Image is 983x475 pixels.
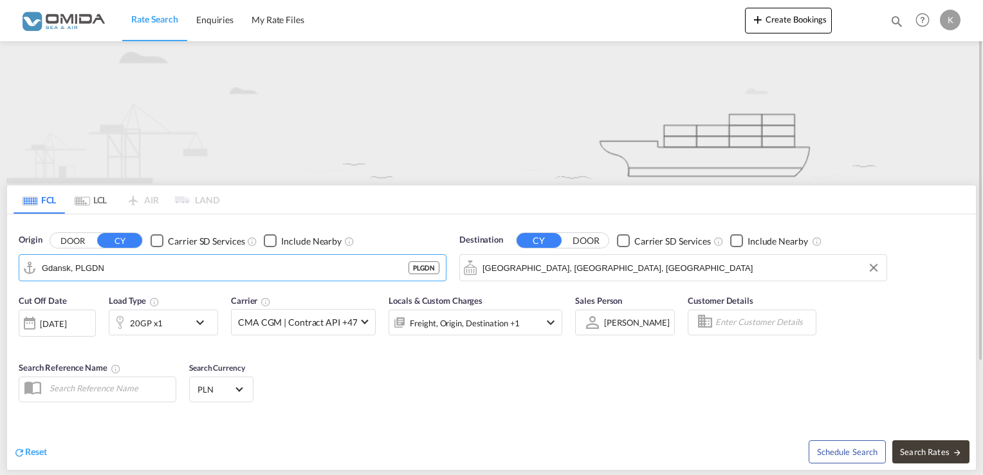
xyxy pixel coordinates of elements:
md-checkbox: Checkbox No Ink [617,234,711,247]
span: Load Type [109,295,160,306]
span: Destination [459,234,503,247]
md-icon: Unchecked: Search for CY (Container Yard) services for all selected carriers.Checked : Search for... [247,236,257,247]
md-icon: Unchecked: Ignores neighbouring ports when fetching rates.Checked : Includes neighbouring ports w... [344,236,354,247]
span: Enquiries [196,14,234,25]
md-tab-item: LCL [65,185,116,214]
md-select: Sales Person: KAMIL SYCHOWSKI [603,313,671,331]
md-select: Select Currency: zł PLNPoland Zloty [196,380,246,398]
div: Origin DOOR CY Checkbox No InkUnchecked: Search for CY (Container Yard) services for all selected... [7,214,976,469]
md-input-container: Austin, TX, USAUS [460,255,887,281]
div: 20GP x1icon-chevron-down [109,310,218,335]
md-icon: icon-arrow-right [953,448,962,457]
input: Search Reference Name [43,378,176,398]
span: CMA CGM | Contract API +47 [238,316,357,329]
md-checkbox: Checkbox No Ink [151,234,244,247]
button: Note: By default Schedule search will only considerorigin ports, destination ports and cut off da... [809,440,886,463]
div: [DATE] [40,318,66,330]
div: Carrier SD Services [634,235,711,248]
span: Cut Off Date [19,295,67,306]
div: [DATE] [19,310,96,337]
md-icon: The selected Trucker/Carrierwill be displayed in the rate results If the rates are from another f... [261,297,271,307]
button: CY [517,233,562,248]
md-input-container: Gdansk, PLGDN [19,255,446,281]
md-icon: icon-information-outline [149,297,160,307]
md-icon: icon-chevron-down [192,315,214,330]
div: PLGDN [409,261,439,274]
input: Search by Port [42,258,409,277]
md-checkbox: Checkbox No Ink [264,234,342,247]
img: 459c566038e111ed959c4fc4f0a4b274.png [19,6,106,35]
span: Origin [19,234,42,247]
div: Include Nearby [748,235,808,248]
md-icon: icon-refresh [14,447,25,458]
md-checkbox: Checkbox No Ink [730,234,808,247]
button: CY [97,233,142,248]
span: Sales Person [575,295,622,306]
div: Freight Origin Destination Factory Stuffing [410,314,520,332]
md-icon: icon-plus 400-fg [750,12,766,27]
button: DOOR [564,234,609,248]
md-tab-item: FCL [14,185,65,214]
span: Locals & Custom Charges [389,295,482,306]
span: Reset [25,446,47,457]
md-icon: Unchecked: Ignores neighbouring ports when fetching rates.Checked : Includes neighbouring ports w... [812,236,822,247]
md-icon: Unchecked: Search for CY (Container Yard) services for all selected carriers.Checked : Search for... [713,236,724,247]
div: K [940,10,960,30]
span: Search Currency [189,363,245,373]
img: new-FCL.png [6,41,977,183]
button: DOOR [50,234,95,248]
div: Freight Origin Destination Factory Stuffingicon-chevron-down [389,310,562,335]
button: Search Ratesicon-arrow-right [892,440,969,463]
div: icon-refreshReset [14,445,47,460]
button: icon-plus 400-fgCreate Bookings [745,8,832,33]
div: Help [912,9,940,32]
div: Include Nearby [281,235,342,248]
span: Help [912,9,933,31]
md-icon: Your search will be saved by the below given name [111,364,121,374]
input: Search by Port [482,258,880,277]
div: Carrier SD Services [168,235,244,248]
input: Enter Customer Details [715,313,812,332]
span: Search Reference Name [19,362,121,373]
div: 20GP x1 [130,314,163,332]
md-pagination-wrapper: Use the left and right arrow keys to navigate between tabs [14,185,219,214]
md-icon: icon-chevron-down [543,315,558,330]
span: Customer Details [688,295,753,306]
span: Search Rates [900,447,962,457]
md-icon: icon-magnify [890,14,904,28]
span: My Rate Files [252,14,304,25]
button: Clear Input [864,258,883,277]
div: [PERSON_NAME] [604,317,670,328]
span: Carrier [231,295,271,306]
md-datepicker: Select [19,335,28,353]
div: icon-magnify [890,14,904,33]
span: PLN [198,384,234,395]
span: Rate Search [131,14,178,24]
